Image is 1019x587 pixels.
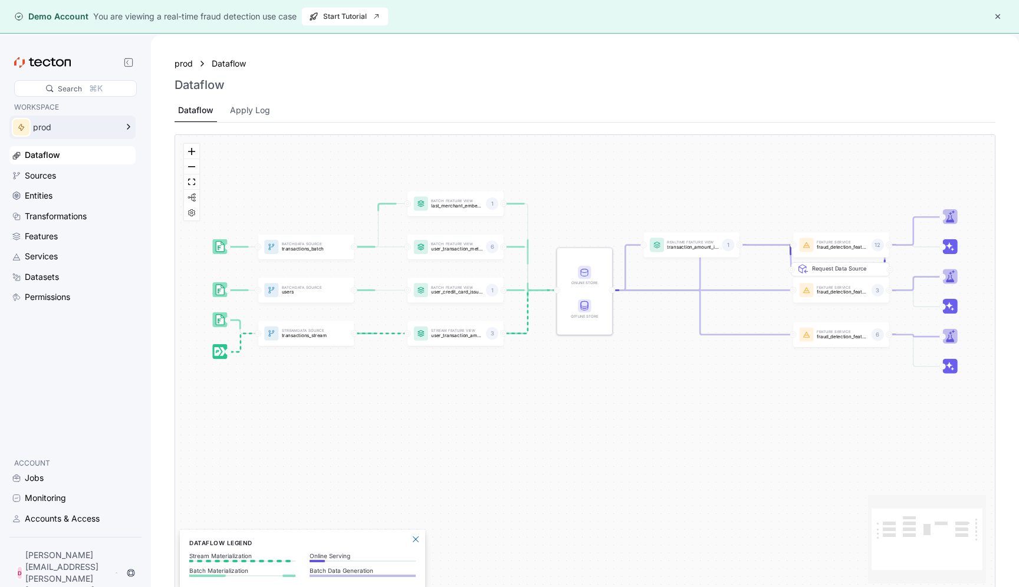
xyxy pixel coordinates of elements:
a: Features [9,227,136,245]
p: Stream Materialization [189,552,295,559]
button: Start Tutorial [301,7,389,26]
g: Edge from featureService:fraud_detection_feature_service:v2 to Inference_featureService:fraud_det... [886,245,941,247]
a: Feature Servicefraud_detection_feature_service:v212 [793,233,889,258]
p: Realtime Feature View [667,241,718,245]
g: Edge from featureView:user_transaction_amount_totals to STORE [501,291,555,334]
div: Request Data Source [803,238,902,252]
p: Online Serving [310,552,416,559]
a: Realtime Feature Viewtransaction_amount_is_higher_than_average1 [643,233,739,258]
a: Stream Feature Viewuser_transaction_amount_totals3 [407,321,504,347]
div: Sources [25,169,56,182]
p: Stream Feature View [431,329,482,333]
g: Edge from dataSource:transactions_stream_stream_source to dataSource:transactions_stream [225,334,257,352]
a: BatchData Sourcetransactions_batch [258,235,354,260]
g: Edge from featureService:fraud_detection_feature_service to Inference_featureService:fraud_detect... [886,335,941,367]
g: Edge from featureService:fraud_detection_feature_service:v2 to REQ_featureService:fraud_detection... [884,245,886,270]
a: Services [9,248,136,265]
div: Accounts & Access [25,512,100,525]
a: Dataflow [9,146,136,164]
p: user_transaction_amount_totals [431,333,482,338]
div: Batch Feature Viewlast_merchant_embedding1 [407,192,504,217]
div: Search [58,83,82,94]
p: transactions_batch [282,246,333,252]
a: BatchData Sourceusers [258,278,354,303]
button: Close Legend Panel [409,532,423,546]
button: fit view [184,174,199,190]
p: user_transaction_metrics [431,246,482,252]
div: Offline Store [569,314,600,319]
g: Edge from featureService:fraud_detection_feature_service:v2 to Trainer_featureService:fraud_detec... [886,217,941,245]
p: Stream Data Source [282,329,333,333]
a: Entities [9,187,136,205]
span: Start Tutorial [309,8,381,25]
p: fraud_detection_feature_service [817,334,868,339]
div: 1 [722,239,734,251]
div: Services [25,250,58,263]
p: user_credit_card_issuer [431,289,482,295]
div: Dataflow [212,57,253,70]
p: transactions_stream [282,333,333,338]
p: ACCOUNT [14,457,131,469]
div: Batch Feature Viewuser_transaction_metrics6 [407,235,504,260]
a: StreamData Sourcetransactions_stream [258,321,354,347]
div: Demo Account [14,11,88,22]
div: Apply Log [230,104,270,117]
g: Edge from featureService:fraud_detection_feature_service to Trainer_featureService:fraud_detectio... [886,335,941,337]
button: zoom in [184,144,199,159]
p: Batch Data Generation [310,567,416,574]
div: Search⌘K [14,80,137,97]
p: Batch Feature View [431,286,482,289]
div: 1 [486,197,498,210]
g: Edge from REQ_featureService:fraud_detection_feature_service:v2 to featureService:fraud_detection... [790,245,791,270]
div: Dataflow [25,149,60,161]
a: Sources [9,167,136,184]
div: Entities [25,189,52,202]
g: Edge from dataSource:transactions_batch to featureView:last_merchant_embedding [351,204,406,247]
a: Accounts & Access [9,510,136,527]
g: Edge from dataSource:transactions_stream_batch_source to dataSource:transactions_stream [224,320,256,334]
g: Edge from featureView:last_merchant_embedding to STORE [501,204,555,291]
h3: Dataflow [175,78,225,92]
a: Transformations [9,207,136,225]
a: Permissions [9,288,136,306]
button: zoom out [184,159,199,174]
p: WORKSPACE [14,101,131,113]
h6: Dataflow Legend [189,538,416,548]
g: Edge from featureView:user_transaction_metrics to STORE [501,247,555,290]
p: Batch Feature View [431,200,482,203]
div: 6 [486,241,498,253]
g: Edge from STORE to featureService:fraud_detection_feature_service:v2 [609,245,791,291]
div: 1 [486,284,498,296]
p: Feature Service [817,331,868,334]
g: Edge from STORE to featureService:fraud_detection_feature_service [609,291,791,335]
div: Offline Store [569,299,600,319]
div: Transformations [25,210,87,223]
div: React Flow controls [184,144,199,220]
a: Datasets [9,268,136,286]
p: Batch Data Source [282,243,333,246]
div: You are viewing a real-time fraud detection use case [93,10,297,23]
p: last_merchant_embedding [431,203,482,208]
p: transaction_amount_is_higher_than_average [667,244,718,249]
div: Request Data Source [812,265,883,326]
div: prod [33,123,117,131]
a: Feature Servicefraud_detection_feature_service6 [793,322,889,348]
div: Features [25,230,58,243]
div: 6 [872,328,884,341]
p: users [282,289,333,295]
a: Feature Servicefraud_detection_feature_service_streaming3 [793,278,889,303]
a: Monitoring [9,489,136,507]
a: prod [175,57,193,70]
a: Batch Feature Viewuser_credit_card_issuer1 [407,278,504,303]
div: Online Store [569,280,600,286]
div: ⌘K [89,82,103,95]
